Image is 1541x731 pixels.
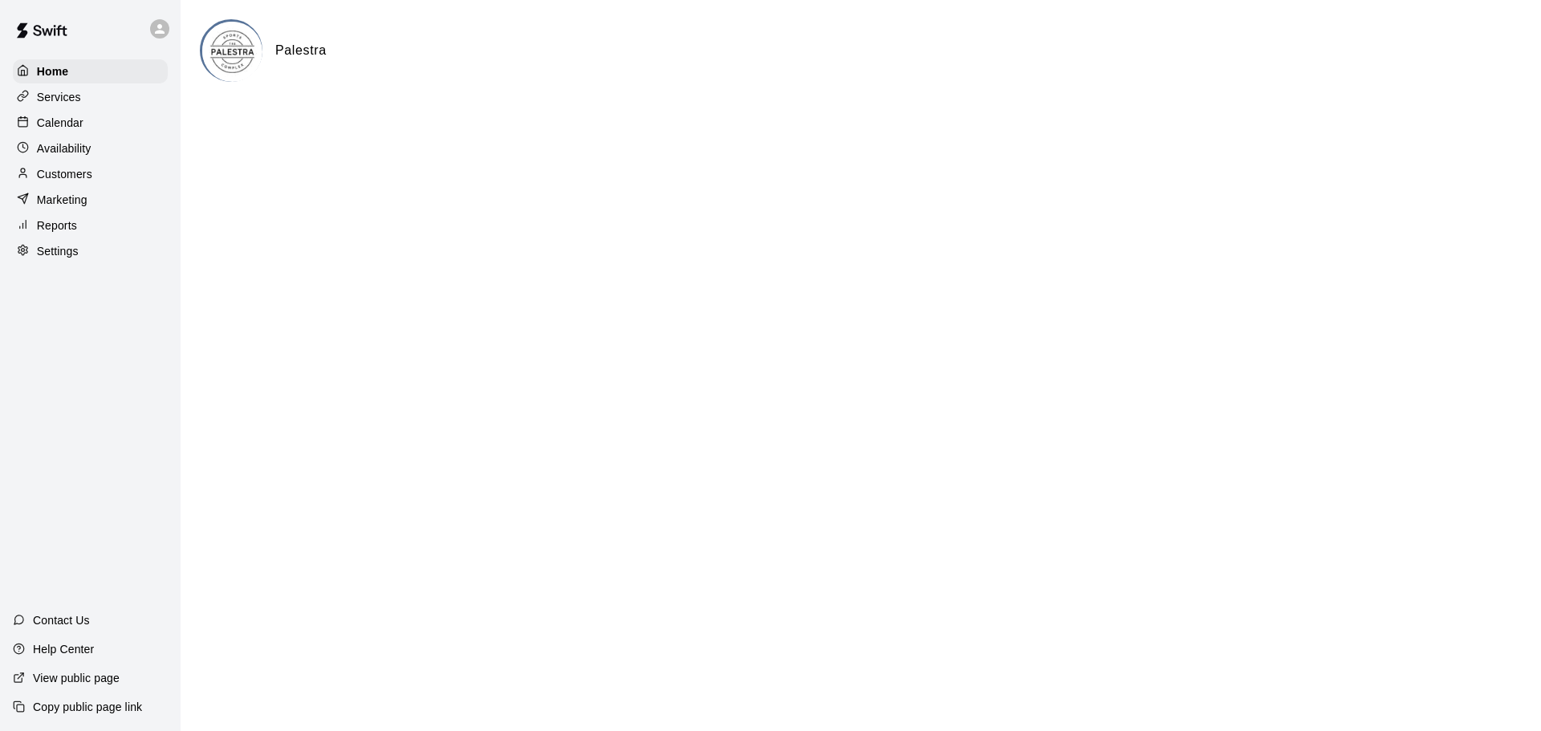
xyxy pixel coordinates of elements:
a: Reports [13,213,168,238]
p: Marketing [37,192,87,208]
a: Availability [13,136,168,160]
a: Services [13,85,168,109]
p: Customers [37,166,92,182]
h6: Palestra [275,40,327,61]
p: Calendar [37,115,83,131]
a: Marketing [13,188,168,212]
a: Home [13,59,168,83]
p: Contact Us [33,612,90,628]
p: Home [37,63,69,79]
p: Services [37,89,81,105]
img: Palestra logo [202,22,262,82]
a: Calendar [13,111,168,135]
p: Reports [37,217,77,234]
p: Availability [37,140,91,156]
p: Help Center [33,641,94,657]
a: Settings [13,239,168,263]
p: View public page [33,670,120,686]
a: Customers [13,162,168,186]
p: Copy public page link [33,699,142,715]
p: Settings [37,243,79,259]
